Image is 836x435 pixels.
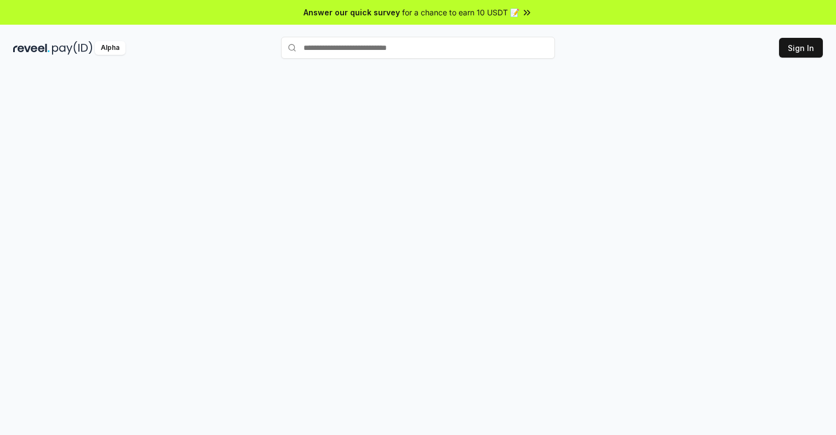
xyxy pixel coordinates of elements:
[402,7,519,18] span: for a chance to earn 10 USDT 📝
[95,41,125,55] div: Alpha
[779,38,823,58] button: Sign In
[52,41,93,55] img: pay_id
[304,7,400,18] span: Answer our quick survey
[13,41,50,55] img: reveel_dark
